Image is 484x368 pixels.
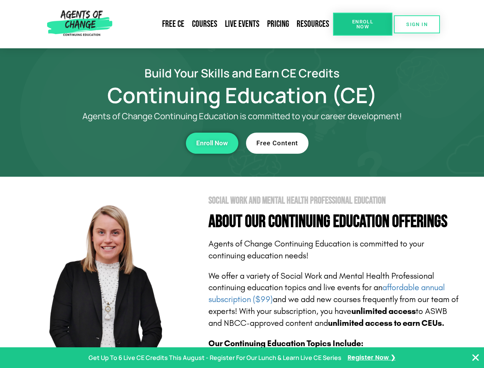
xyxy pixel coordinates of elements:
[208,338,363,348] b: Our Continuing Education Topics Include:
[394,15,440,33] a: SIGN IN
[256,140,298,146] span: Free Content
[196,140,228,146] span: Enroll Now
[221,15,263,33] a: Live Events
[348,352,395,363] a: Register Now ❯
[208,196,461,205] h2: Social Work and Mental Health Professional Education
[345,19,380,29] span: Enroll Now
[188,15,221,33] a: Courses
[351,306,416,316] b: unlimited access
[208,213,461,230] h4: About Our Continuing Education Offerings
[158,15,188,33] a: Free CE
[89,352,341,363] p: Get Up To 6 Live CE Credits This August - Register For Our Lunch & Learn Live CE Series
[208,239,424,261] span: Agents of Change Continuing Education is committed to your continuing education needs!
[263,15,293,33] a: Pricing
[208,270,461,329] p: We offer a variety of Social Work and Mental Health Professional continuing education topics and ...
[24,67,461,79] h2: Build Your Skills and Earn CE Credits
[54,112,430,121] p: Agents of Change Continuing Education is committed to your career development!
[115,15,333,33] nav: Menu
[471,353,480,362] button: Close Banner
[293,15,333,33] a: Resources
[406,22,428,27] span: SIGN IN
[186,133,238,154] a: Enroll Now
[24,86,461,104] h1: Continuing Education (CE)
[328,318,445,328] b: unlimited access to earn CEUs.
[333,13,392,36] a: Enroll Now
[246,133,308,154] a: Free Content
